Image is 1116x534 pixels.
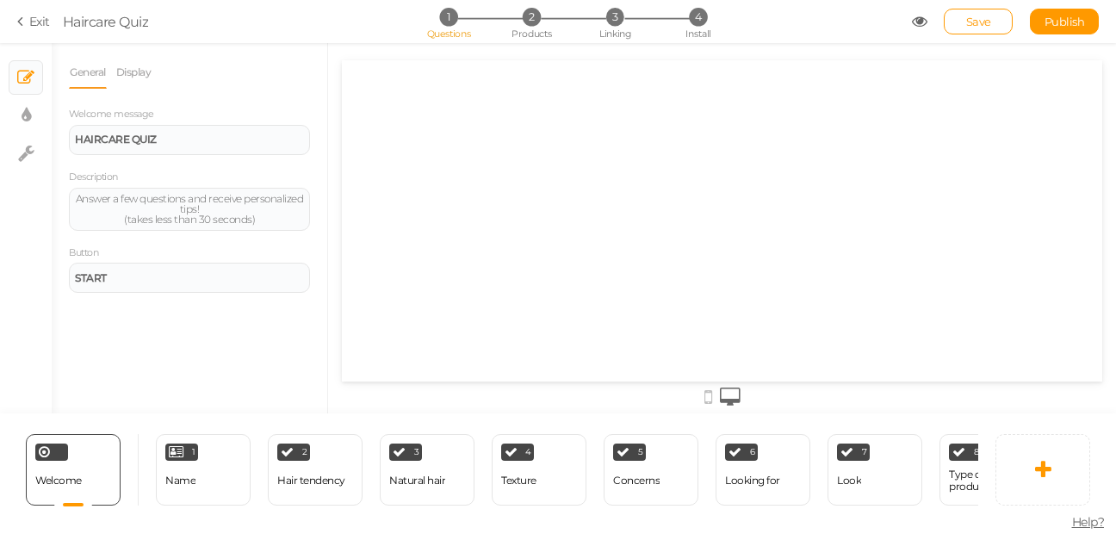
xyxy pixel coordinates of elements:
[156,434,251,506] div: 1 Name
[75,271,107,284] strong: START
[17,13,50,30] a: Exit
[75,133,157,146] strong: HAIRCARE QUIZ
[604,434,698,506] div: 5 Concerns
[414,448,419,456] span: 3
[599,28,630,40] span: Linking
[439,8,457,26] span: 1
[69,109,154,121] label: Welcome message
[725,475,780,487] div: Looking for
[35,474,82,487] span: Welcome
[277,475,345,487] div: Hair tendency
[525,448,531,456] span: 4
[1045,15,1085,28] span: Publish
[837,475,861,487] div: Look
[689,8,707,26] span: 4
[492,434,586,506] div: 4 Texture
[1072,514,1105,530] span: Help?
[192,448,195,456] span: 1
[606,8,624,26] span: 3
[69,247,98,259] label: Button
[658,8,738,26] li: 4 Install
[685,28,710,40] span: Install
[26,434,121,506] div: Welcome
[575,8,655,26] li: 3 Linking
[716,434,810,506] div: 6 Looking for
[69,171,118,183] label: Description
[389,475,445,487] div: Natural hair
[75,194,304,225] div: Answer a few questions and receive personalized tips! (takes less than 30 seconds)
[523,8,541,26] span: 2
[408,8,488,26] li: 1 Questions
[974,448,979,456] span: 8
[492,8,572,26] li: 2 Products
[512,28,552,40] span: Products
[268,434,363,506] div: 2 Hair tendency
[862,448,867,456] span: 7
[828,434,922,506] div: 7 Look
[69,56,107,89] a: General
[427,28,471,40] span: Questions
[750,448,755,456] span: 6
[302,448,307,456] span: 2
[939,434,1034,506] div: 8 Type of products
[115,56,152,89] a: Display
[944,9,1013,34] div: Save
[949,469,1025,493] div: Type of products
[638,448,643,456] span: 5
[165,475,195,487] div: Name
[966,15,991,28] span: Save
[63,11,149,32] div: Haircare Quiz
[380,434,474,506] div: 3 Natural hair
[501,475,536,487] div: Texture
[613,475,660,487] div: Concerns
